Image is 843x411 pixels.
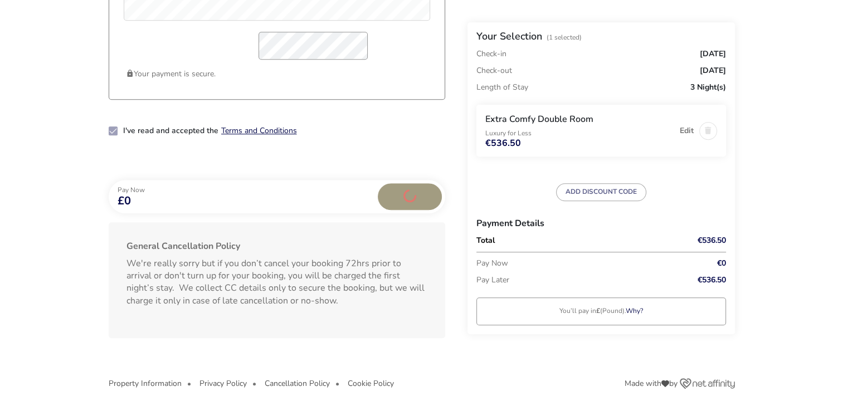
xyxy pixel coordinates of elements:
[476,62,512,79] p: Check-out
[476,50,506,58] p: Check-in
[485,130,674,136] p: Luxury for Less
[109,379,182,388] button: Property Information
[690,84,726,91] span: 3 Night(s)
[625,380,678,388] span: Made with by
[123,127,218,135] label: I've read and accepted the
[485,114,674,125] h3: Extra Comfy Double Room
[476,210,726,237] h3: Payment Details
[680,126,694,135] button: Edit
[199,379,247,388] button: Privacy Policy
[700,50,726,58] span: [DATE]
[348,379,394,388] button: Cookie Policy
[221,126,297,135] button: Terms and Conditions
[485,139,521,148] span: €536.50
[476,79,528,96] p: Length of Stay
[698,276,726,284] span: €536.50
[118,187,145,193] p: Pay Now
[126,65,428,82] p: Your payment is secure.
[700,67,726,75] span: [DATE]
[118,195,145,207] span: £0
[717,260,726,267] span: €0
[476,30,542,43] h2: Your Selection
[476,237,676,244] p: Total
[126,240,240,252] b: General Cancellation Policy
[547,33,582,42] span: (1 Selected)
[476,255,676,272] p: Pay Now
[109,126,119,136] p-checkbox: 2-term_condi
[476,272,676,288] p: Pay Later
[698,237,726,244] span: €536.50
[596,306,600,315] strong: £
[626,306,643,315] a: Why?
[265,379,330,388] button: Cancellation Policy
[559,306,643,315] naf-pibe-curr-message: You’ll pay in (Pound).
[556,183,646,201] button: ADD DISCOUNT CODE
[126,253,427,312] p: We're really sorry but if you don’t cancel your booking 72hrs prior to arrival or don't turn up f...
